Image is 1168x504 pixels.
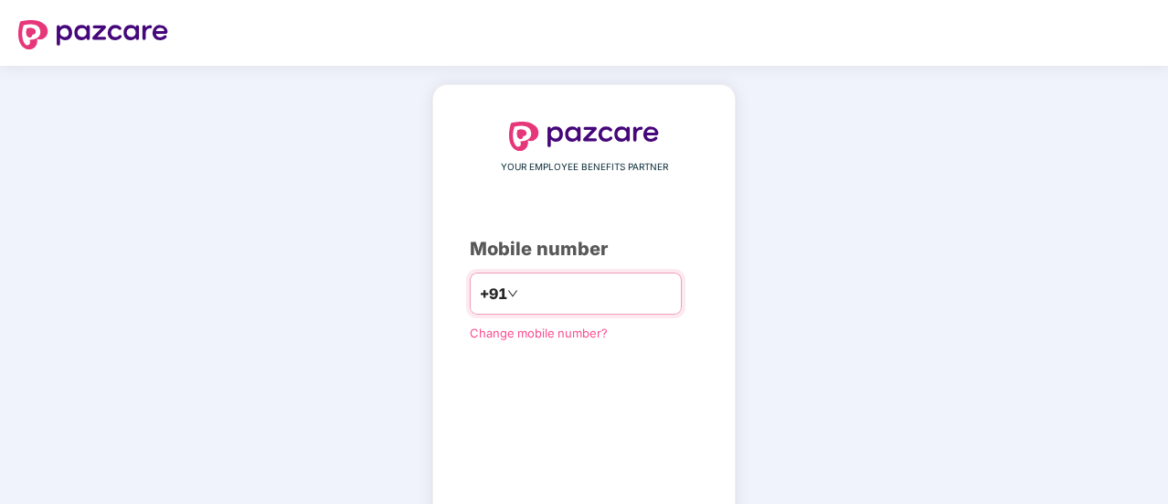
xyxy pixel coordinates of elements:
span: +91 [480,283,507,306]
a: Change mobile number? [470,326,608,340]
span: YOUR EMPLOYEE BENEFITS PARTNER [501,160,668,175]
img: logo [509,122,659,151]
img: logo [18,20,168,49]
div: Mobile number [470,235,698,263]
span: down [507,288,518,299]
